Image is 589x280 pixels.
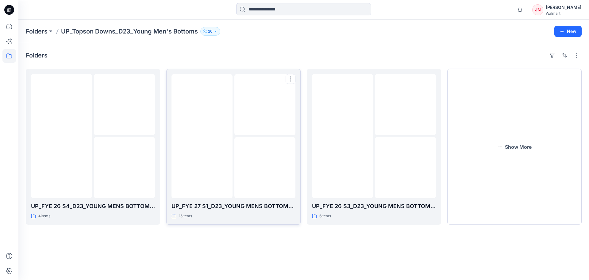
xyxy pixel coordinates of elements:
[554,26,582,37] button: New
[26,52,48,59] h4: Folders
[546,4,581,11] div: [PERSON_NAME]
[447,69,582,225] button: Show More
[307,69,441,225] a: folder 1folder 2folder 3UP_FYE 26 S3_D23_YOUNG MENS BOTTOMS TOPSON DOWNS6items
[312,202,436,211] p: UP_FYE 26 S3_D23_YOUNG MENS BOTTOMS TOPSON DOWNS
[61,27,198,36] p: UP_Topson Downs_D23_Young Men's Bottoms
[31,202,155,211] p: UP_FYE 26 S4_D23_YOUNG MENS BOTTOMS TOPSON DOWNS
[38,213,50,219] p: 4 items
[546,11,581,16] div: Walmart
[171,202,295,211] p: UP_FYE 27 S1_D23_YOUNG MENS BOTTOMS TOPSON DOWNS
[26,27,48,36] a: Folders
[319,213,331,219] p: 6 items
[179,213,192,219] p: 15 items
[166,69,301,225] a: folder 1folder 2folder 3UP_FYE 27 S1_D23_YOUNG MENS BOTTOMS TOPSON DOWNS15items
[26,69,160,225] a: folder 1folder 2folder 3UP_FYE 26 S4_D23_YOUNG MENS BOTTOMS TOPSON DOWNS4items
[532,4,543,15] div: JN
[200,27,220,36] button: 20
[208,28,213,35] p: 20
